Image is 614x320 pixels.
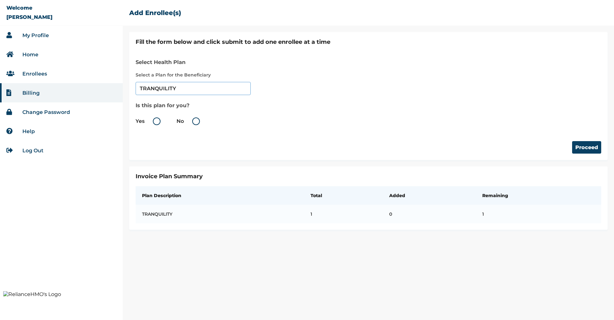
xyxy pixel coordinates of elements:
[22,109,70,115] a: Change Password
[22,52,38,58] a: Home
[22,128,35,134] a: Help
[129,9,181,17] h2: Add Enrollee(s)
[304,205,383,223] td: 1
[6,5,32,11] p: Welcome
[22,90,40,96] a: Billing
[136,58,251,79] label: Select a Plan for the Beneficiary
[476,186,601,205] th: Remaining
[572,141,601,154] button: Proceed
[177,117,203,125] label: No
[22,148,43,154] a: Log Out
[383,186,476,205] th: Added
[136,186,304,205] th: Plan Description
[136,117,164,125] label: Yes
[136,58,251,66] h3: Select Health Plan
[3,291,120,297] img: RelianceHMO's Logo
[22,71,47,77] a: Enrollees
[136,205,304,223] td: TRANQUILITY
[6,14,52,20] p: [PERSON_NAME]
[22,32,49,38] a: My Profile
[304,186,383,205] th: Total
[136,38,601,45] h2: Fill the form below and click submit to add one enrollee at a time
[136,173,601,180] h2: Invoice Plan Summary
[476,205,601,223] td: 1
[136,101,251,109] h3: Is this plan for you?
[383,205,476,223] td: 0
